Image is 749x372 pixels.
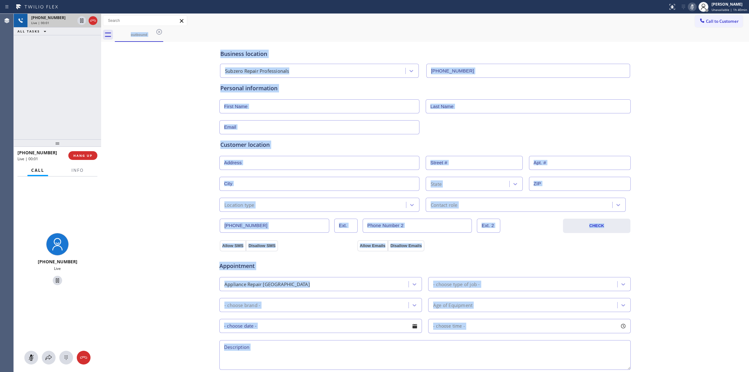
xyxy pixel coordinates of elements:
button: Call [27,164,48,176]
button: Disallow SMS [246,240,278,251]
button: Allow Emails [357,240,388,251]
input: First Name [219,99,419,113]
input: ZIP [529,177,631,191]
span: Appointment [219,262,356,270]
button: Open dialpad [59,351,73,365]
div: State [431,180,442,187]
div: Business location [220,50,630,58]
button: Hang up [77,351,91,365]
span: Unavailable | 1h 40min [712,7,747,12]
span: [PHONE_NUMBER] [17,150,57,156]
input: Ext. 2 [477,219,500,233]
span: Live | 00:01 [31,21,49,25]
div: Appliance Repair [GEOGRAPHIC_DATA] [224,280,310,288]
div: - choose brand - [224,301,260,309]
span: [PHONE_NUMBER] [38,259,77,265]
div: outbound [115,32,163,37]
span: Live | 00:01 [17,156,38,161]
input: City [219,177,419,191]
div: Personal information [220,84,630,92]
input: Apt. # [529,156,631,170]
input: Street # [426,156,523,170]
input: Phone Number [426,64,630,78]
span: Info [71,167,84,173]
input: Phone Number 2 [363,219,472,233]
button: Mute [24,351,38,365]
input: Search [103,16,187,26]
div: [PERSON_NAME] [712,2,747,7]
input: Ext. [334,219,358,233]
button: Mute [688,2,697,11]
button: Allow SMS [220,240,246,251]
span: Call [31,167,44,173]
span: HANG UP [73,153,92,158]
button: Disallow Emails [388,240,424,251]
button: Open directory [42,351,56,365]
button: ALL TASKS [14,27,52,35]
button: Hold Customer [53,276,62,285]
input: Email [219,120,419,134]
input: - choose date - [219,319,422,333]
input: Phone Number [220,219,329,233]
button: Info [68,164,87,176]
div: Customer location [220,141,630,149]
input: Address [219,156,419,170]
span: [PHONE_NUMBER] [31,15,66,20]
div: Location type [224,201,254,208]
div: - choose type of job - [433,280,480,288]
div: Age of Equipment [433,301,472,309]
div: Subzero Repair Professionals [225,67,289,75]
button: Hold Customer [77,16,86,25]
button: CHECK [563,219,630,233]
span: - choose time - [433,323,465,329]
button: Hang up [89,16,97,25]
span: Call to Customer [706,18,739,24]
button: HANG UP [68,151,97,160]
span: Live [54,266,61,271]
button: Call to Customer [695,15,743,27]
input: Last Name [426,99,631,113]
div: Contact role [431,201,457,208]
span: ALL TASKS [17,29,40,33]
